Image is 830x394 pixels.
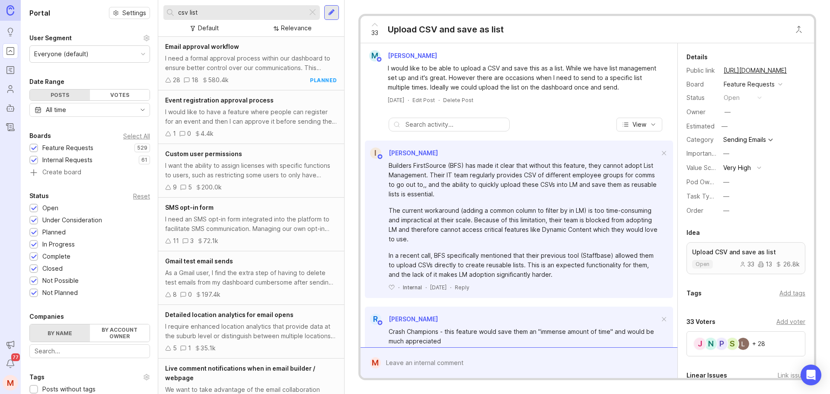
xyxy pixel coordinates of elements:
div: J [693,337,707,351]
a: Event registration approval processI would like to have a feature where people can register for a... [158,90,344,144]
div: 26.8k [776,261,800,267]
label: By name [30,324,90,342]
div: I need an SMS opt-in form integrated into the platform to facilitate SMS communication. Managing ... [165,215,337,234]
button: M [3,375,18,391]
div: · [398,284,399,291]
div: Board [686,80,717,89]
div: Builders FirstSource (BFS) has made it clear that without this feature, they cannot adopt List Ma... [389,161,659,199]
div: 4.4k [201,129,214,138]
div: N [704,337,718,351]
span: View [632,120,646,129]
div: Link issue [778,371,805,380]
div: 5 [173,343,177,353]
div: Relevance [281,23,312,33]
a: Autopilot [3,100,18,116]
img: member badge [377,320,383,326]
div: — [725,107,731,117]
a: I[PERSON_NAME] [365,147,438,159]
div: Very High [723,163,751,173]
span: 77 [11,353,20,361]
div: 28 [173,75,180,85]
button: Close button [790,21,808,38]
div: — [723,177,729,187]
div: S [725,337,739,351]
div: Reset [133,194,150,199]
a: Users [3,81,18,97]
div: 35.1k [201,343,216,353]
div: Date Range [29,77,64,87]
div: Posts [30,90,90,100]
div: 1 [188,343,191,353]
div: 72.1k [203,236,218,246]
div: Add tags [779,288,805,298]
a: Gmail test email sendsAs a Gmail user, I find the extra step of having to delete test emails from... [158,251,344,305]
span: Gmail test email sends [165,257,233,265]
button: View [616,118,662,131]
div: 8 [173,290,177,299]
div: 1 [173,129,176,138]
div: 197.4k [201,290,220,299]
div: · [425,284,427,291]
div: Reply [455,284,469,291]
p: 529 [137,144,147,151]
div: open [724,93,740,103]
div: M [369,50,380,61]
div: 33 Voters [686,317,715,327]
a: [URL][DOMAIN_NAME] [721,65,789,76]
div: · [438,96,440,104]
a: Create board [29,169,150,177]
a: Custom user permissionsI want the ability to assign licenses with specific functions to users, su... [158,144,344,198]
div: Feature Requests [724,80,775,89]
input: Search... [178,8,304,17]
div: Complete [42,252,70,261]
div: 13 [758,261,772,267]
label: Pod Ownership [686,178,731,186]
a: Portal [3,43,18,59]
div: Votes [90,90,150,100]
label: Importance [686,150,719,157]
div: In a recent call, BFS specifically mentioned that their previous tool (Staffbase) allowed them to... [389,251,659,279]
button: Settings [109,7,150,19]
div: Internal [403,284,422,291]
div: Owner [686,107,717,117]
a: Upload CSV and save as listopen331326.8k [686,242,805,274]
button: Notifications [3,356,18,372]
input: Search activity... [405,120,505,129]
div: Default [198,23,219,33]
svg: toggle icon [136,106,150,113]
div: 0 [188,290,192,299]
time: [DATE] [388,97,404,103]
a: R[PERSON_NAME] [365,314,438,325]
span: [DATE] [430,284,447,291]
div: Sending Emails [723,137,766,143]
span: 33 [371,28,378,38]
div: — [723,206,729,215]
span: Custom user permissions [165,150,242,157]
input: Search... [35,346,145,356]
div: Tags [29,372,45,382]
img: Canny Home [6,5,14,15]
label: Value Scale [686,164,720,171]
div: Planned [42,227,66,237]
div: P [715,337,728,351]
label: Task Type [686,192,717,200]
div: 200.0k [201,183,222,192]
h1: Portal [29,8,50,18]
div: 33 [740,261,754,267]
div: I [370,147,381,159]
a: [DATE] [388,96,404,104]
div: + 28 [752,341,765,347]
div: Delete Post [443,96,473,104]
p: 61 [141,157,147,163]
div: · [408,96,409,104]
div: R [370,314,381,325]
div: Select All [123,134,150,138]
div: Public link [686,66,717,75]
div: All time [46,105,66,115]
div: Internal Requests [42,155,93,165]
span: Live comment notifications when in email builder / webpage [165,365,315,381]
div: Under Consideration [42,215,102,225]
a: Email approval workflowI need a formal approval process within our dashboard to ensure better con... [158,37,344,90]
div: I need a formal approval process within our dashboard to ensure better control over our communica... [165,54,337,73]
div: Crash Champions - this feature would save them an "immense amount of time" and would be much appr... [389,327,659,346]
